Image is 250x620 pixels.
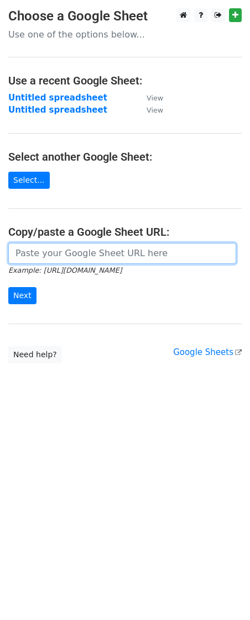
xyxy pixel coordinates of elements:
a: Untitled spreadsheet [8,93,107,103]
h4: Use a recent Google Sheet: [8,74,242,87]
a: Need help? [8,346,62,363]
input: Paste your Google Sheet URL here [8,243,236,264]
h3: Choose a Google Sheet [8,8,242,24]
small: Example: [URL][DOMAIN_NAME] [8,266,122,274]
small: View [147,106,163,114]
small: View [147,94,163,102]
a: View [136,105,163,115]
a: Google Sheets [173,347,242,357]
h4: Copy/paste a Google Sheet URL: [8,225,242,239]
input: Next [8,287,37,304]
a: Select... [8,172,50,189]
iframe: Chat Widget [195,567,250,620]
h4: Select another Google Sheet: [8,150,242,163]
a: View [136,93,163,103]
a: Untitled spreadsheet [8,105,107,115]
p: Use one of the options below... [8,29,242,40]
